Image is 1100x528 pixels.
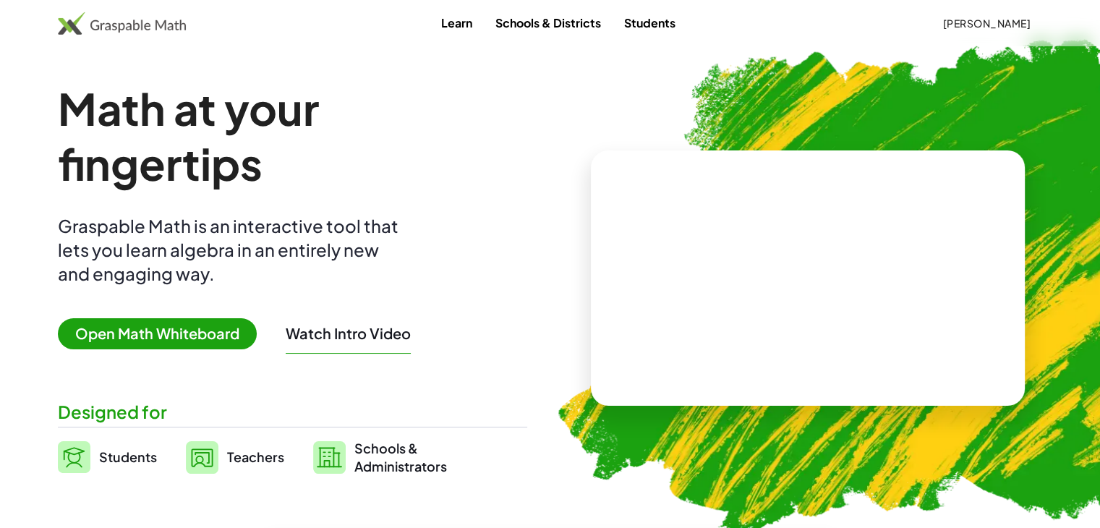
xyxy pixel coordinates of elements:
span: Schools & Administrators [354,439,447,475]
button: [PERSON_NAME] [931,10,1042,36]
span: [PERSON_NAME] [942,17,1031,30]
a: Learn [430,9,484,36]
a: Schools &Administrators [313,439,447,475]
span: Students [99,448,157,465]
a: Open Math Whiteboard [58,327,268,342]
img: svg%3e [58,441,90,473]
a: Students [58,439,157,475]
a: Teachers [186,439,284,475]
div: Graspable Math is an interactive tool that lets you learn algebra in an entirely new and engaging... [58,214,405,286]
h1: Math at your fingertips [58,81,518,191]
button: Watch Intro Video [286,324,411,343]
img: svg%3e [313,441,346,474]
img: svg%3e [186,441,218,474]
a: Students [613,9,687,36]
div: Designed for [58,400,527,424]
a: Schools & Districts [484,9,613,36]
span: Teachers [227,448,284,465]
span: Open Math Whiteboard [58,318,257,349]
video: What is this? This is dynamic math notation. Dynamic math notation plays a central role in how Gr... [699,224,916,333]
